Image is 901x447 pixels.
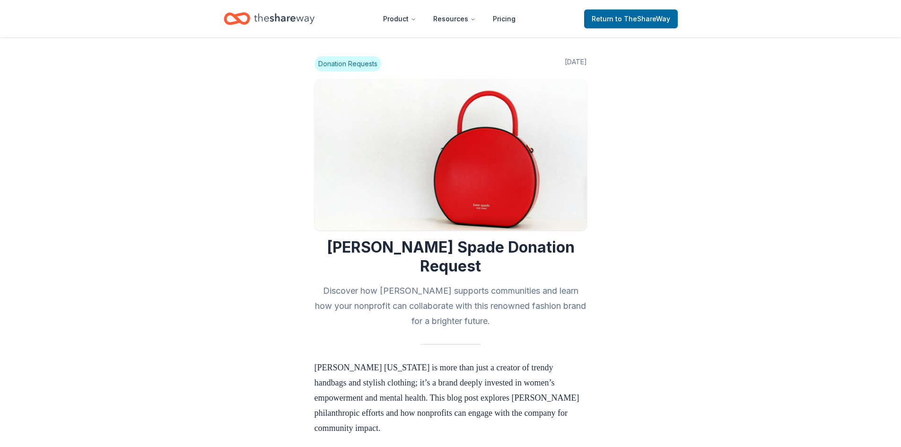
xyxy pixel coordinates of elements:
nav: Main [376,8,523,30]
p: [PERSON_NAME] [US_STATE] is more than just a creator of trendy handbags and stylish clothing; it’... [315,360,587,436]
img: Image for Kate Spade Donation Request [315,79,587,230]
span: to TheShareWay [615,15,670,23]
button: Resources [426,9,483,28]
a: Home [224,8,315,30]
span: Donation Requests [315,56,381,71]
a: Returnto TheShareWay [584,9,678,28]
h2: Discover how [PERSON_NAME] supports communities and learn how your nonprofit can collaborate with... [315,283,587,329]
span: [DATE] [565,56,587,71]
h1: [PERSON_NAME] Spade Donation Request [315,238,587,276]
a: Pricing [485,9,523,28]
button: Product [376,9,424,28]
span: Return [592,13,670,25]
